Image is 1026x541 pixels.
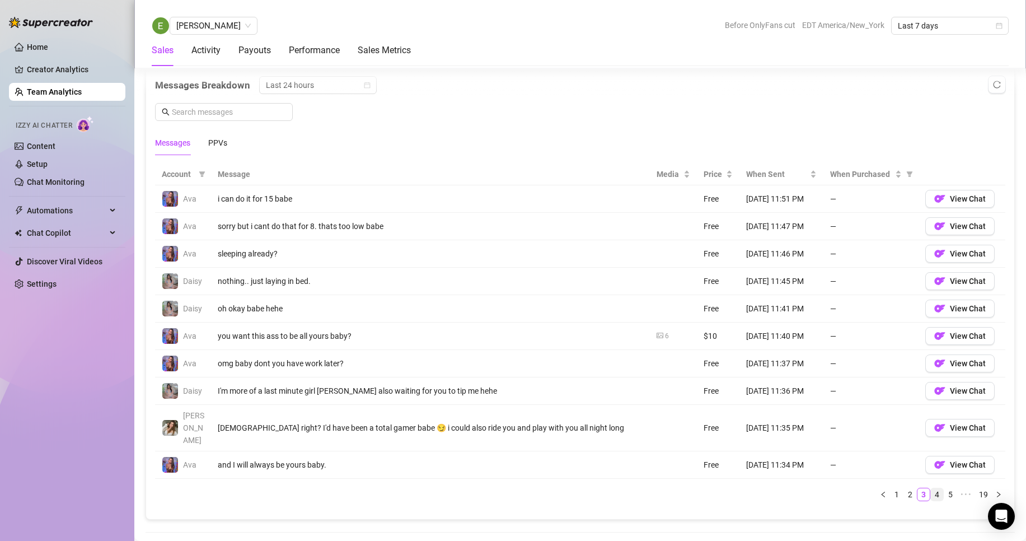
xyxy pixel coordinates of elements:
[162,108,170,116] span: search
[906,171,913,178] span: filter
[27,257,102,266] a: Discover Viral Videos
[904,488,916,501] a: 2
[697,350,739,377] td: Free
[877,488,890,501] li: Previous Page
[27,178,85,186] a: Chat Monitoring
[823,323,919,350] td: —
[925,190,995,208] button: OFView Chat
[739,350,823,377] td: [DATE] 11:37 PM
[364,82,371,88] span: calendar
[739,451,823,479] td: [DATE] 11:34 PM
[183,277,202,286] span: Daisy
[739,213,823,240] td: [DATE] 11:47 PM
[27,224,106,242] span: Chat Copilot
[697,295,739,323] td: Free
[925,362,995,371] a: OFView Chat
[917,488,930,501] a: 3
[183,222,196,231] span: Ava
[934,193,945,204] img: OF
[162,168,194,180] span: Account
[925,426,995,435] a: OFView Chat
[830,168,893,180] span: When Purchased
[925,279,995,288] a: OFView Chat
[162,218,178,234] img: Ava
[162,246,178,262] img: Ava
[218,385,643,397] div: I'm more of a last minute girl [PERSON_NAME] also waiting for you to tip me hehe
[218,248,643,260] div: sleeping already?
[172,106,286,118] input: Search messages
[27,60,116,78] a: Creator Analytics
[183,249,196,258] span: Ava
[183,359,196,368] span: Ava
[183,386,202,395] span: Daisy
[944,488,957,501] li: 5
[218,193,643,205] div: i can do it for 15 babe
[196,166,208,183] span: filter
[950,460,986,469] span: View Chat
[996,22,1002,29] span: calendar
[950,304,986,313] span: View Chat
[77,116,94,132] img: AI Chatter
[992,488,1005,501] button: right
[823,185,919,213] td: —
[957,488,975,501] span: •••
[957,488,975,501] li: Next 5 Pages
[925,355,995,372] button: OFView Chat
[823,240,919,268] td: —
[950,386,986,395] span: View Chat
[665,331,669,342] div: 6
[162,420,178,436] img: Paige
[950,249,986,258] span: View Chat
[823,268,919,295] td: —
[934,422,945,433] img: OF
[183,460,196,469] span: Ava
[934,459,945,470] img: OF
[162,383,178,399] img: Daisy
[950,359,986,368] span: View Chat
[152,17,169,34] img: Eduardo Leon Jr
[739,164,823,185] th: When Sent
[823,213,919,240] td: —
[218,220,643,232] div: sorry but i cant do that for 8. thats too low babe
[697,185,739,213] td: Free
[934,221,945,232] img: OF
[925,382,995,400] button: OFView Chat
[877,488,890,501] button: left
[27,202,106,220] span: Automations
[155,76,1005,94] div: Messages Breakdown
[739,240,823,268] td: [DATE] 11:46 PM
[891,488,903,501] a: 1
[739,405,823,451] td: [DATE] 11:35 PM
[208,137,227,149] div: PPVs
[890,488,903,501] li: 1
[152,44,174,57] div: Sales
[823,295,919,323] td: —
[657,332,663,339] span: picture
[925,389,995,398] a: OFView Chat
[27,142,55,151] a: Content
[162,356,178,371] img: Ava
[934,248,945,259] img: OF
[218,459,643,471] div: and I will always be yours baby.
[950,222,986,231] span: View Chat
[944,488,957,501] a: 5
[155,137,190,149] div: Messages
[898,17,1002,34] span: Last 7 days
[925,463,995,472] a: OFView Chat
[823,350,919,377] td: —
[9,17,93,28] img: logo-BBDzfeDw.svg
[218,357,643,370] div: omg baby dont you have work later?
[27,279,57,288] a: Settings
[15,206,24,215] span: thunderbolt
[27,87,82,96] a: Team Analytics
[266,77,370,94] span: Last 24 hours
[650,164,697,185] th: Media
[934,330,945,342] img: OF
[162,191,178,207] img: Ava
[931,488,943,501] a: 4
[823,405,919,451] td: —
[925,225,995,234] a: OFView Chat
[162,457,178,473] img: Ava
